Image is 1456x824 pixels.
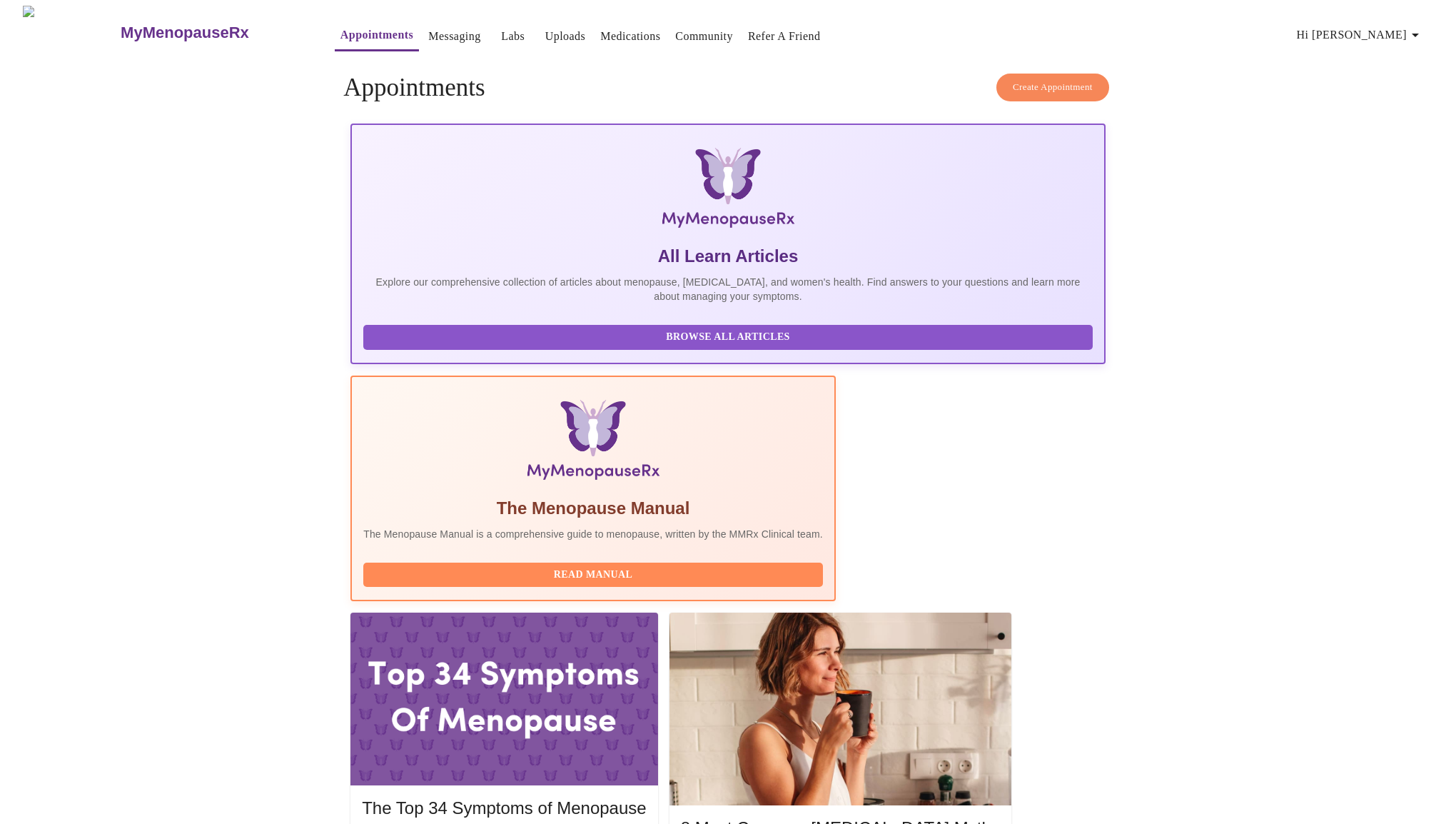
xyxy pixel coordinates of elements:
[428,26,480,46] a: Messaging
[1291,21,1430,49] button: Hi [PERSON_NAME]
[996,74,1109,101] button: Create Appointment
[363,497,823,520] h5: The Menopause Manual
[363,563,823,588] button: Read Manual
[545,26,586,46] a: Uploads
[363,325,1093,350] button: Browse All Articles
[362,797,646,820] h5: The Top 34 Symptoms of Menopause
[363,330,1096,342] a: Browse All Articles
[436,400,749,486] img: Menopause Manual
[540,22,592,51] button: Uploads
[477,148,979,233] img: MyMenopauseRx Logo
[378,566,809,584] span: Read Manual
[363,245,1093,268] h5: All Learn Articles
[1013,79,1093,96] span: Create Appointment
[1297,25,1424,45] span: Hi [PERSON_NAME]
[378,328,1078,346] span: Browse All Articles
[748,26,821,46] a: Refer a Friend
[363,568,826,580] a: Read Manual
[343,74,1113,102] h4: Appointments
[490,22,536,51] button: Labs
[501,26,525,46] a: Labs
[600,26,660,46] a: Medications
[335,21,419,51] button: Appointments
[363,527,823,541] p: The Menopause Manual is a comprehensive guide to menopause, written by the MMRx Clinical team.
[363,275,1093,303] p: Explore our comprehensive collection of articles about menopause, [MEDICAL_DATA], and women's hea...
[423,22,486,51] button: Messaging
[669,22,739,51] button: Community
[340,25,413,45] a: Appointments
[23,6,119,59] img: MyMenopauseRx Logo
[742,22,826,51] button: Refer a Friend
[121,24,249,42] h3: MyMenopauseRx
[119,8,306,58] a: MyMenopauseRx
[595,22,666,51] button: Medications
[675,26,733,46] a: Community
